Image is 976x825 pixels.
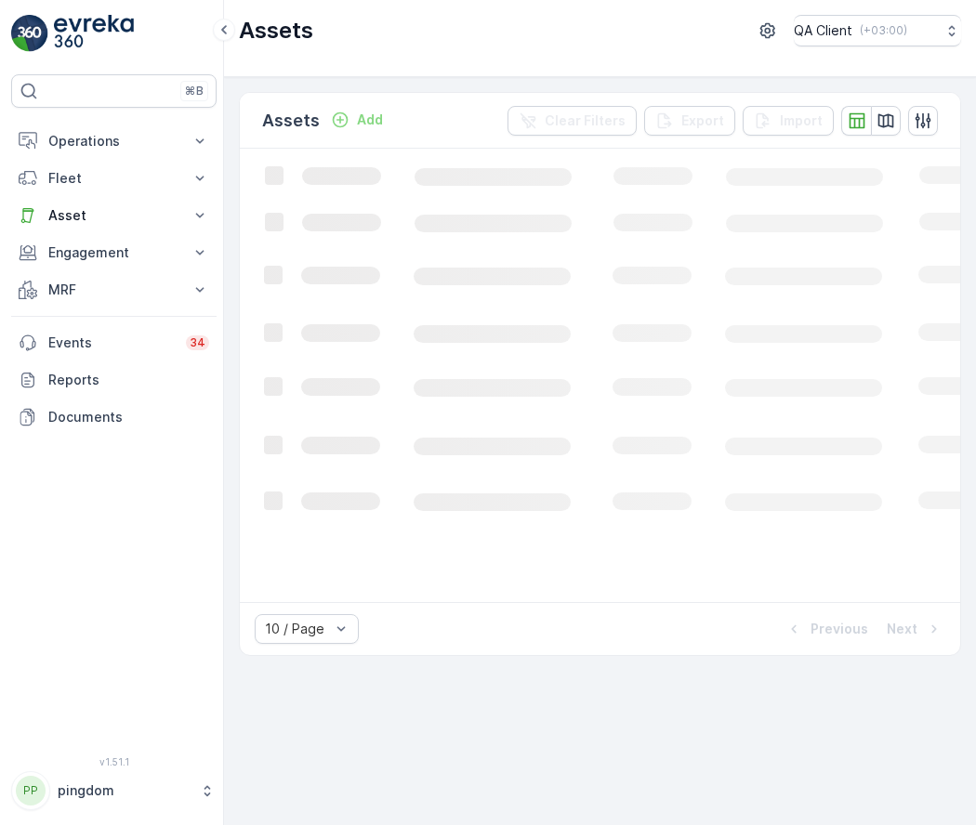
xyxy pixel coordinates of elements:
button: Clear Filters [508,106,637,136]
button: Engagement [11,234,217,271]
p: Add [357,111,383,129]
p: QA Client [794,21,852,40]
button: QA Client(+03:00) [794,15,961,46]
p: Reports [48,371,209,389]
span: v 1.51.1 [11,756,217,767]
p: 34 [190,335,205,350]
button: Previous [783,618,870,640]
p: Previous [811,620,868,638]
button: Add [323,109,390,131]
p: Engagement [48,243,179,262]
p: Next [887,620,917,638]
p: Events [48,334,175,352]
img: logo_light-DOdMpM7g.png [54,15,134,52]
a: Events34 [11,324,217,361]
button: Operations [11,123,217,160]
p: Import [780,111,823,130]
p: Export [681,111,724,130]
a: Reports [11,361,217,399]
button: Import [743,106,834,136]
button: Next [885,618,945,640]
p: Asset [48,206,179,225]
p: ( +03:00 ) [860,23,907,38]
p: Clear Filters [545,111,626,130]
p: Fleet [48,169,179,188]
img: logo [11,15,48,52]
button: MRF [11,271,217,308]
button: Export [644,106,735,136]
p: Assets [239,16,313,46]
p: Assets [262,108,320,134]
button: PPpingdom [11,771,217,810]
p: Operations [48,132,179,151]
p: pingdom [58,781,191,800]
button: Fleet [11,160,217,197]
a: Documents [11,399,217,436]
p: Documents [48,408,209,426]
div: PP [16,776,46,805]
p: MRF [48,281,179,299]
button: Asset [11,197,217,234]
p: ⌘B [185,84,204,98]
